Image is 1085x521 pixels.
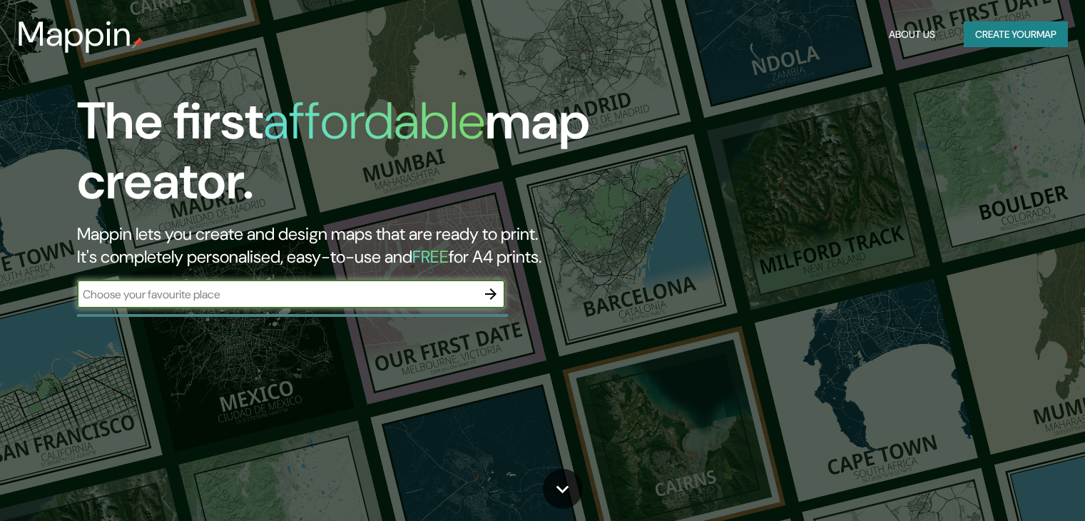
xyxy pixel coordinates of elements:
button: Create yourmap [964,21,1068,48]
h5: FREE [412,246,449,268]
h3: Mappin [17,14,132,54]
img: mappin-pin [132,37,143,49]
input: Choose your favourite place [77,286,477,303]
h1: affordable [263,88,485,154]
h1: The first map creator. [77,91,620,223]
iframe: Help widget launcher [958,465,1069,505]
h2: Mappin lets you create and design maps that are ready to print. It's completely personalised, eas... [77,223,620,268]
button: About Us [883,21,941,48]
